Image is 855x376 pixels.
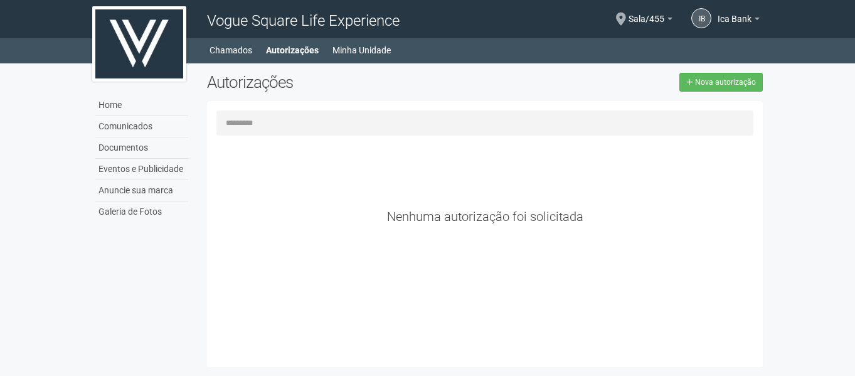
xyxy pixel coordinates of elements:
[95,159,188,180] a: Eventos e Publicidade
[266,41,319,59] a: Autorizações
[718,2,751,24] span: Ica Bank
[210,41,252,59] a: Chamados
[629,16,672,26] a: Sala/455
[207,73,475,92] h2: Autorizações
[92,6,186,82] img: logo.jpg
[695,78,756,87] span: Nova autorização
[679,73,763,92] a: Nova autorização
[207,12,400,30] span: Vogue Square Life Experience
[95,116,188,137] a: Comunicados
[718,16,760,26] a: Ica Bank
[216,211,754,222] div: Nenhuma autorização foi solicitada
[332,41,391,59] a: Minha Unidade
[95,201,188,222] a: Galeria de Fotos
[95,95,188,116] a: Home
[629,2,664,24] span: Sala/455
[691,8,711,28] a: IB
[95,137,188,159] a: Documentos
[95,180,188,201] a: Anuncie sua marca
